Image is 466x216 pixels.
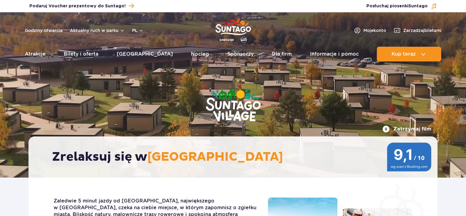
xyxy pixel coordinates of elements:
a: Godziny otwarcia [25,27,63,33]
span: Suntago [408,4,428,8]
span: [GEOGRAPHIC_DATA] [147,149,283,165]
a: Sponsorzy [227,47,254,61]
a: Zarządzajbiletami [393,27,441,34]
button: pl [132,27,144,33]
button: Aktualny ruch w parku [70,28,125,33]
img: Suntago Village [181,65,285,147]
a: Park of Poland [215,15,251,44]
button: Kup teraz [377,47,441,61]
span: Kup teraz [392,51,416,57]
span: Zarządzaj biletami [403,27,441,33]
a: Informacje i pomoc [310,47,359,61]
img: 9,1/10 wg ocen z Booking.com [387,143,431,171]
a: Podaruj Voucher prezentowy do Suntago! [29,2,134,10]
a: Mojekonto [354,27,386,34]
button: Posłuchaj piosenkiSuntago [366,3,437,9]
button: Zatrzymaj film [382,125,431,133]
a: Dla firm [272,47,292,61]
span: Moje konto [363,27,386,33]
a: [GEOGRAPHIC_DATA] [117,47,173,61]
h2: Zrelaksuj się w [52,149,420,165]
a: Atrakcje [25,47,46,61]
span: Podaruj Voucher prezentowy do Suntago! [29,3,126,9]
a: Bilety i oferta [64,47,98,61]
span: Posłuchaj piosenki [366,3,428,9]
a: Nocleg [191,47,209,61]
